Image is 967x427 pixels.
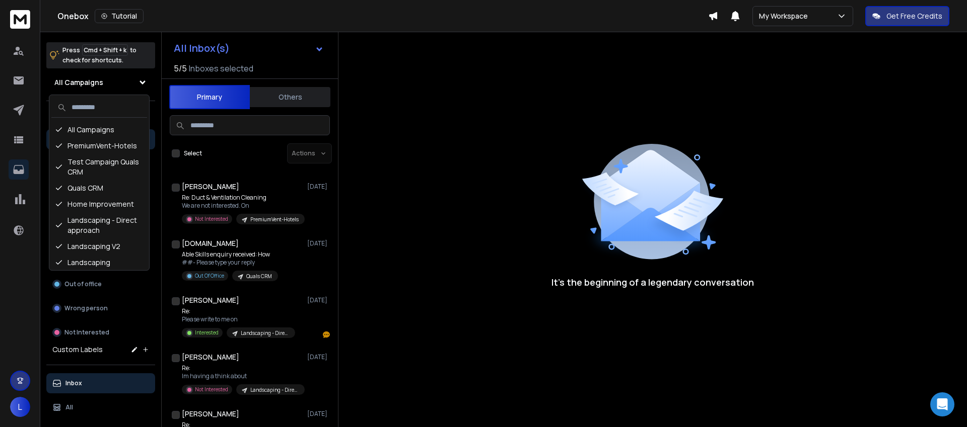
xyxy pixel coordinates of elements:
[195,272,224,280] p: Out Of Office
[195,386,228,393] p: Not Interested
[184,149,202,157] label: Select
[759,11,812,21] p: My Workspace
[174,62,187,74] span: 5 / 5
[182,372,303,380] p: Im having a think about
[182,352,239,362] h1: [PERSON_NAME]
[189,62,253,74] h3: Inboxes selected
[182,194,303,202] p: Re: Duct & Ventilation Cleaning
[182,202,303,210] p: We are not interested. On
[307,239,330,247] p: [DATE]
[250,386,299,394] p: Landscaping - Direct approach
[307,410,330,418] p: [DATE]
[886,11,942,21] p: Get Free Credits
[51,138,147,154] div: PremiumVent-Hotels
[64,304,108,312] p: Wrong person
[930,392,954,416] div: Open Intercom Messenger
[51,154,147,180] div: Test Campaign Quals CRM
[51,196,147,212] div: Home Improvement
[65,379,82,387] p: Inbox
[51,122,147,138] div: All Campaigns
[64,328,109,336] p: Not Interested
[250,216,299,223] p: PremiumVent-Hotels
[52,345,103,355] h3: Custom Labels
[246,273,272,280] p: Quals CRM
[57,9,708,23] div: Onebox
[182,364,303,372] p: Re:
[182,315,295,323] p: Please write to me on
[551,275,754,289] p: It’s the beginning of a legendary conversation
[169,85,250,109] button: Primary
[51,254,147,271] div: Landscaping
[182,259,278,267] p: ##- Please type your reply
[182,238,239,248] h1: [DOMAIN_NAME]
[95,9,144,23] button: Tutorial
[250,86,330,108] button: Others
[182,295,239,305] h1: [PERSON_NAME]
[82,44,128,56] span: Cmd + Shift + k
[51,238,147,254] div: Landscaping V2
[65,403,73,411] p: All
[64,280,102,288] p: Out of office
[62,45,136,65] p: Press to check for shortcuts.
[182,307,295,315] p: Re:
[174,43,230,53] h1: All Inbox(s)
[307,183,330,191] p: [DATE]
[54,77,103,88] h1: All Campaigns
[10,397,30,417] span: L
[182,409,239,419] h1: [PERSON_NAME]
[195,215,228,223] p: Not Interested
[182,250,278,259] p: Able Skills enquiry received: How
[307,353,330,361] p: [DATE]
[182,182,239,192] h1: [PERSON_NAME]
[241,329,289,337] p: Landscaping - Direct approach
[195,329,219,336] p: Interested
[51,212,147,238] div: Landscaping - Direct approach
[46,109,155,123] h3: Filters
[307,296,330,304] p: [DATE]
[51,180,147,196] div: Quals CRM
